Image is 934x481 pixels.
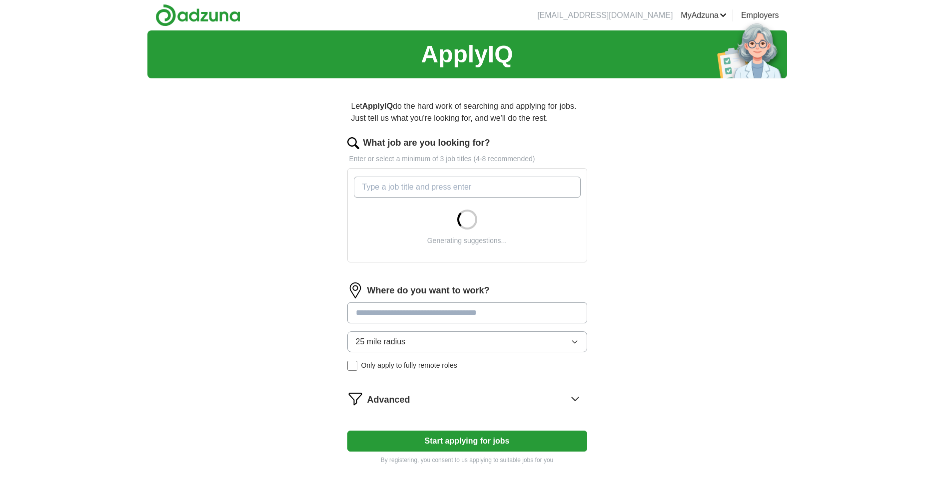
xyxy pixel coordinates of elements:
[681,9,727,21] a: MyAdzuna
[354,177,581,198] input: Type a job title and press enter
[362,102,393,110] strong: ApplyIQ
[427,236,507,246] div: Generating suggestions...
[361,360,457,371] span: Only apply to fully remote roles
[367,284,490,297] label: Where do you want to work?
[347,96,587,128] p: Let do the hard work of searching and applying for jobs. Just tell us what you're looking for, an...
[347,154,587,164] p: Enter or select a minimum of 3 job titles (4-8 recommended)
[363,136,490,150] label: What job are you looking for?
[347,456,587,465] p: By registering, you consent to us applying to suitable jobs for you
[347,282,363,298] img: location.png
[155,4,240,26] img: Adzuna logo
[356,336,406,348] span: 25 mile radius
[537,9,673,21] li: [EMAIL_ADDRESS][DOMAIN_NAME]
[347,431,587,452] button: Start applying for jobs
[347,391,363,407] img: filter
[347,361,357,371] input: Only apply to fully remote roles
[367,393,410,407] span: Advanced
[421,36,513,72] h1: ApplyIQ
[347,137,359,149] img: search.png
[347,331,587,352] button: 25 mile radius
[741,9,779,21] a: Employers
